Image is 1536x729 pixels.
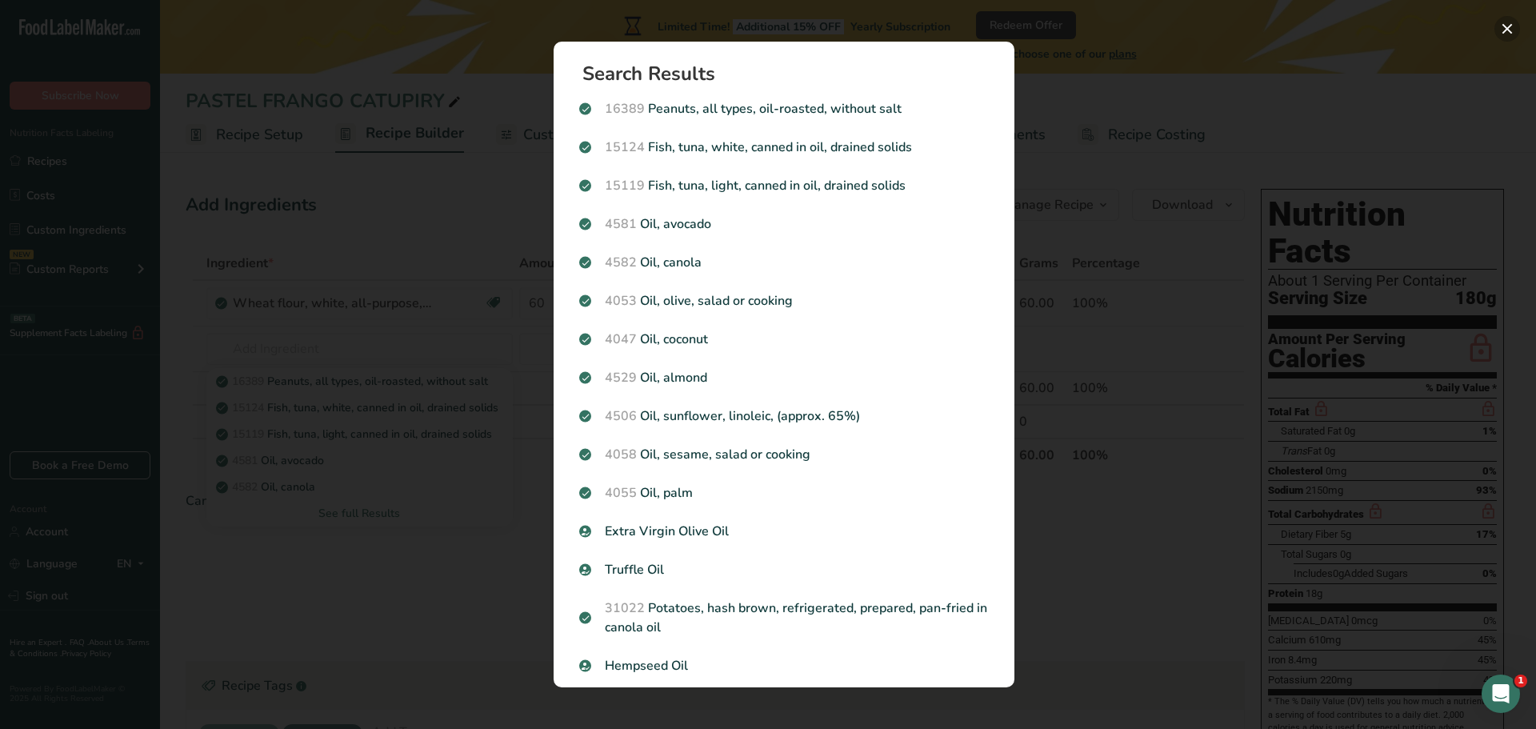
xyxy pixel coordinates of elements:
[579,368,989,387] p: Oil, almond
[605,446,637,463] span: 4058
[605,254,637,271] span: 4582
[579,176,989,195] p: Fish, tuna, light, canned in oil, drained solids
[1514,675,1527,687] span: 1
[605,330,637,348] span: 4047
[579,253,989,272] p: Oil, canola
[579,522,989,541] p: Extra Virgin Olive Oil
[579,599,989,637] p: Potatoes, hash brown, refrigerated, prepared, pan-fried in canola oil
[579,214,989,234] p: Oil, avocado
[579,291,989,310] p: Oil, olive, salad or cooking
[579,407,989,426] p: Oil, sunflower, linoleic, (approx. 65%)
[579,99,989,118] p: Peanuts, all types, oil-roasted, without salt
[605,407,637,425] span: 4506
[579,138,989,157] p: Fish, tuna, white, canned in oil, drained solids
[605,484,637,502] span: 4055
[605,292,637,310] span: 4053
[605,599,645,617] span: 31022
[605,369,637,387] span: 4529
[1482,675,1520,713] iframe: Intercom live chat
[579,330,989,349] p: Oil, coconut
[579,445,989,464] p: Oil, sesame, salad or cooking
[605,138,645,156] span: 15124
[579,483,989,503] p: Oil, palm
[605,100,645,118] span: 16389
[605,215,637,233] span: 4581
[605,177,645,194] span: 15119
[579,656,989,675] p: Hempseed Oil
[579,560,989,579] p: Truffle Oil
[582,64,998,83] h1: Search Results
